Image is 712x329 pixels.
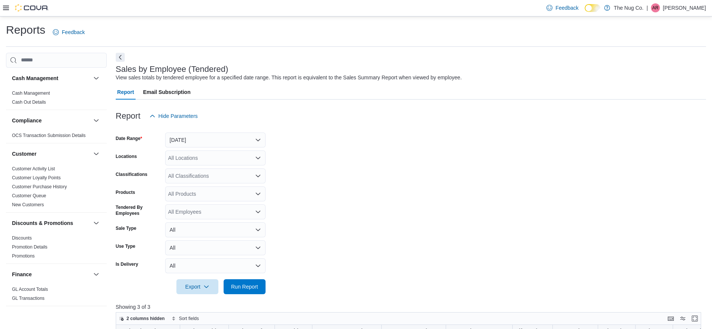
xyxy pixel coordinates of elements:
[12,193,46,198] a: Customer Queue
[116,225,136,231] label: Sale Type
[614,3,643,12] p: The Nug Co.
[181,279,214,294] span: Export
[92,312,101,321] button: Inventory
[12,286,48,292] span: GL Account Totals
[116,112,140,121] h3: Report
[127,316,165,322] span: 2 columns hidden
[92,116,101,125] button: Compliance
[116,314,168,323] button: 2 columns hidden
[224,279,266,294] button: Run Report
[92,74,101,83] button: Cash Management
[116,65,228,74] h3: Sales by Employee (Tendered)
[12,244,48,250] a: Promotion Details
[116,135,142,141] label: Date Range
[12,219,90,227] button: Discounts & Promotions
[12,271,32,278] h3: Finance
[255,173,261,179] button: Open list of options
[169,314,202,323] button: Sort fields
[12,91,50,96] a: Cash Management
[146,109,201,124] button: Hide Parameters
[92,270,101,279] button: Finance
[165,240,266,255] button: All
[678,314,687,323] button: Display options
[12,117,90,124] button: Compliance
[12,150,90,158] button: Customer
[6,164,107,212] div: Customer
[15,4,49,12] img: Cova
[231,283,258,290] span: Run Report
[116,153,137,159] label: Locations
[12,219,73,227] h3: Discounts & Promotions
[12,133,86,138] a: OCS Transaction Submission Details
[116,189,135,195] label: Products
[12,295,45,301] span: GL Transactions
[646,3,648,12] p: |
[116,53,125,62] button: Next
[666,314,675,323] button: Keyboard shortcuts
[6,131,107,143] div: Compliance
[116,74,462,82] div: View sales totals by tendered employee for a specified date range. This report is equivalent to t...
[12,253,35,259] span: Promotions
[6,89,107,110] div: Cash Management
[12,253,35,259] a: Promotions
[6,22,45,37] h1: Reports
[663,3,706,12] p: [PERSON_NAME]
[12,175,61,180] a: Customer Loyalty Points
[555,4,578,12] span: Feedback
[12,271,90,278] button: Finance
[116,261,138,267] label: Is Delivery
[12,235,32,241] span: Discounts
[12,313,90,320] button: Inventory
[12,74,58,82] h3: Cash Management
[12,184,67,190] span: Customer Purchase History
[116,171,148,177] label: Classifications
[12,235,32,241] a: Discounts
[12,99,46,105] span: Cash Out Details
[165,258,266,273] button: All
[12,202,44,207] a: New Customers
[116,243,135,249] label: Use Type
[12,287,48,292] a: GL Account Totals
[92,219,101,228] button: Discounts & Promotions
[651,3,660,12] div: Alex Roerick
[12,150,36,158] h3: Customer
[12,90,50,96] span: Cash Management
[12,74,90,82] button: Cash Management
[12,313,36,320] h3: Inventory
[6,234,107,263] div: Discounts & Promotions
[690,314,699,323] button: Enter fullscreen
[165,132,266,147] button: [DATE]
[585,4,600,12] input: Dark Mode
[158,112,198,120] span: Hide Parameters
[117,85,134,100] span: Report
[12,117,42,124] h3: Compliance
[116,303,707,311] p: Showing 3 of 3
[12,184,67,189] a: Customer Purchase History
[179,316,199,322] span: Sort fields
[12,296,45,301] a: GL Transactions
[50,25,88,40] a: Feedback
[12,202,44,208] span: New Customers
[12,132,86,138] span: OCS Transaction Submission Details
[12,166,55,171] a: Customer Activity List
[62,28,85,36] span: Feedback
[176,279,218,294] button: Export
[165,222,266,237] button: All
[255,191,261,197] button: Open list of options
[12,100,46,105] a: Cash Out Details
[652,3,659,12] span: AR
[6,285,107,306] div: Finance
[255,209,261,215] button: Open list of options
[92,149,101,158] button: Customer
[255,155,261,161] button: Open list of options
[116,204,162,216] label: Tendered By Employees
[143,85,191,100] span: Email Subscription
[12,244,48,250] span: Promotion Details
[12,193,46,199] span: Customer Queue
[543,0,581,15] a: Feedback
